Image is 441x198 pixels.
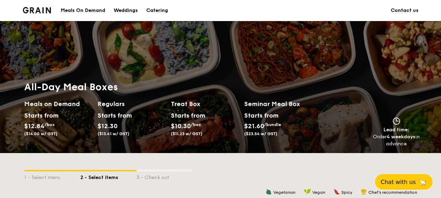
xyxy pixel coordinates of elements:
[23,7,51,13] a: Logotype
[373,133,420,147] div: Order in advance
[334,189,340,195] img: icon-spicy.37a8142b.svg
[383,127,409,133] span: Lead time:
[24,122,45,130] span: $12.84
[244,131,278,136] span: ($23.54 w/ GST)
[98,122,118,130] span: $12.30
[171,131,202,136] span: ($11.23 w/ GST)
[419,178,427,186] span: 🦙
[381,179,416,185] span: Chat with us
[24,99,92,109] h2: Meals on Demand
[387,134,415,140] strong: 4 weekdays
[24,110,55,121] div: Starts from
[304,189,311,195] img: icon-vegan.f8ff3823.svg
[45,122,55,127] span: /box
[244,99,318,109] h2: Seminar Meal Box
[264,122,281,127] span: /bundle
[24,171,80,181] div: 1 - Select menu
[312,190,325,195] span: Vegan
[136,171,193,181] div: 3 - Check out
[361,189,367,195] img: icon-chef-hat.a58ddaea.svg
[98,131,129,136] span: ($13.41 w/ GST)
[98,110,129,121] div: Starts from
[80,171,136,181] div: 2 - Select items
[368,190,417,195] span: Chef's recommendation
[171,122,191,130] span: $10.30
[266,189,272,195] img: icon-vegetarian.fe4039eb.svg
[191,122,201,127] span: /box
[273,190,295,195] span: Vegetarian
[375,174,433,190] button: Chat with us🦙
[24,81,318,93] h1: All-Day Meal Boxes
[341,190,352,195] span: Spicy
[171,110,202,121] div: Starts from
[23,7,51,13] img: Grain
[24,131,58,136] span: ($14.00 w/ GST)
[244,122,264,130] span: $21.60
[171,99,239,109] h2: Treat Box
[391,117,402,125] img: icon-clock.2db775ea.svg
[244,110,278,121] div: Starts from
[98,99,165,109] h2: Regulars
